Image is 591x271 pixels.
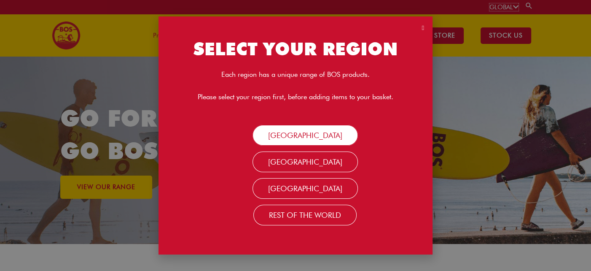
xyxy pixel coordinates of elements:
[253,178,358,198] a: [GEOGRAPHIC_DATA]
[253,205,357,225] a: Rest Of the World
[167,92,424,102] p: Please select your region first, before adding items to your basket.
[167,69,424,80] p: Each region has a unique range of BOS products.
[253,125,358,145] a: [GEOGRAPHIC_DATA]
[422,25,424,31] a: Close
[167,130,424,221] nav: Menu
[253,152,358,172] a: [GEOGRAPHIC_DATA]
[167,38,424,61] h2: SELECT YOUR REGION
